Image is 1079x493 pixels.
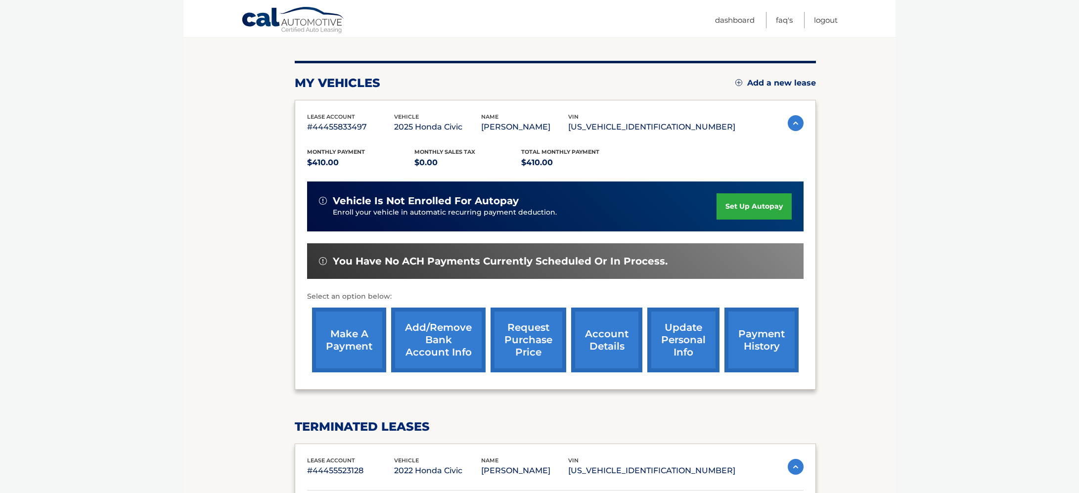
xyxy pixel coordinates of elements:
span: You have no ACH payments currently scheduled or in process. [333,255,668,268]
h2: my vehicles [295,76,380,90]
p: $410.00 [521,156,629,170]
p: #44455833497 [307,120,394,134]
a: account details [571,308,642,372]
span: lease account [307,113,355,120]
img: accordion-active.svg [788,115,804,131]
img: accordion-active.svg [788,459,804,475]
p: [PERSON_NAME] [481,464,568,478]
a: request purchase price [491,308,566,372]
img: add.svg [735,79,742,86]
p: 2022 Honda Civic [394,464,481,478]
p: $410.00 [307,156,414,170]
p: Select an option below: [307,291,804,303]
a: set up autopay [717,193,792,220]
p: [PERSON_NAME] [481,120,568,134]
a: Dashboard [715,12,755,28]
span: vin [568,457,579,464]
span: vehicle [394,457,419,464]
a: Cal Automotive [241,6,345,35]
span: name [481,457,498,464]
p: [US_VEHICLE_IDENTIFICATION_NUMBER] [568,120,735,134]
span: Monthly Payment [307,148,365,155]
a: payment history [724,308,799,372]
p: $0.00 [414,156,522,170]
span: Total Monthly Payment [521,148,599,155]
p: Enroll your vehicle in automatic recurring payment deduction. [333,207,717,218]
p: [US_VEHICLE_IDENTIFICATION_NUMBER] [568,464,735,478]
p: 2025 Honda Civic [394,120,481,134]
a: FAQ's [776,12,793,28]
a: make a payment [312,308,386,372]
a: Add/Remove bank account info [391,308,486,372]
a: Add a new lease [735,78,816,88]
img: alert-white.svg [319,257,327,265]
span: vin [568,113,579,120]
span: lease account [307,457,355,464]
img: alert-white.svg [319,197,327,205]
p: #44455523128 [307,464,394,478]
span: Monthly sales Tax [414,148,475,155]
a: update personal info [647,308,719,372]
h2: terminated leases [295,419,816,434]
span: vehicle is not enrolled for autopay [333,195,519,207]
span: name [481,113,498,120]
span: vehicle [394,113,419,120]
a: Logout [814,12,838,28]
